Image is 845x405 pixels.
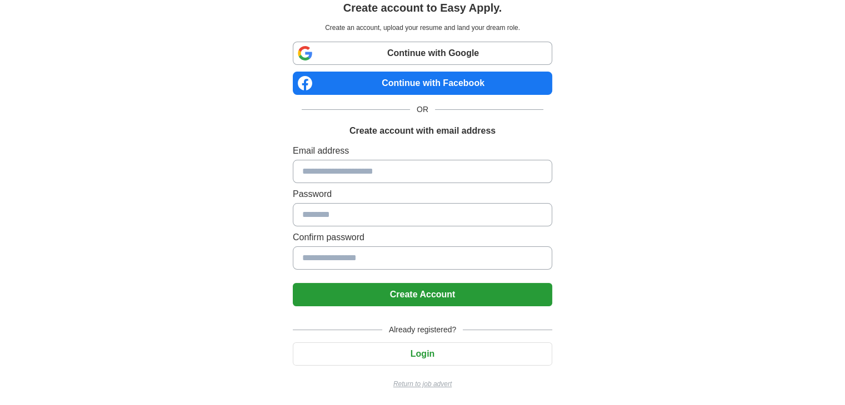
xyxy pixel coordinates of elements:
[293,144,552,158] label: Email address
[293,349,552,358] a: Login
[293,42,552,65] a: Continue with Google
[382,324,463,336] span: Already registered?
[349,124,496,138] h1: Create account with email address
[293,188,552,201] label: Password
[293,231,552,244] label: Confirm password
[295,23,550,33] p: Create an account, upload your resume and land your dream role.
[293,72,552,95] a: Continue with Facebook
[410,104,435,115] span: OR
[293,379,552,389] a: Return to job advert
[293,342,552,366] button: Login
[293,283,552,306] button: Create Account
